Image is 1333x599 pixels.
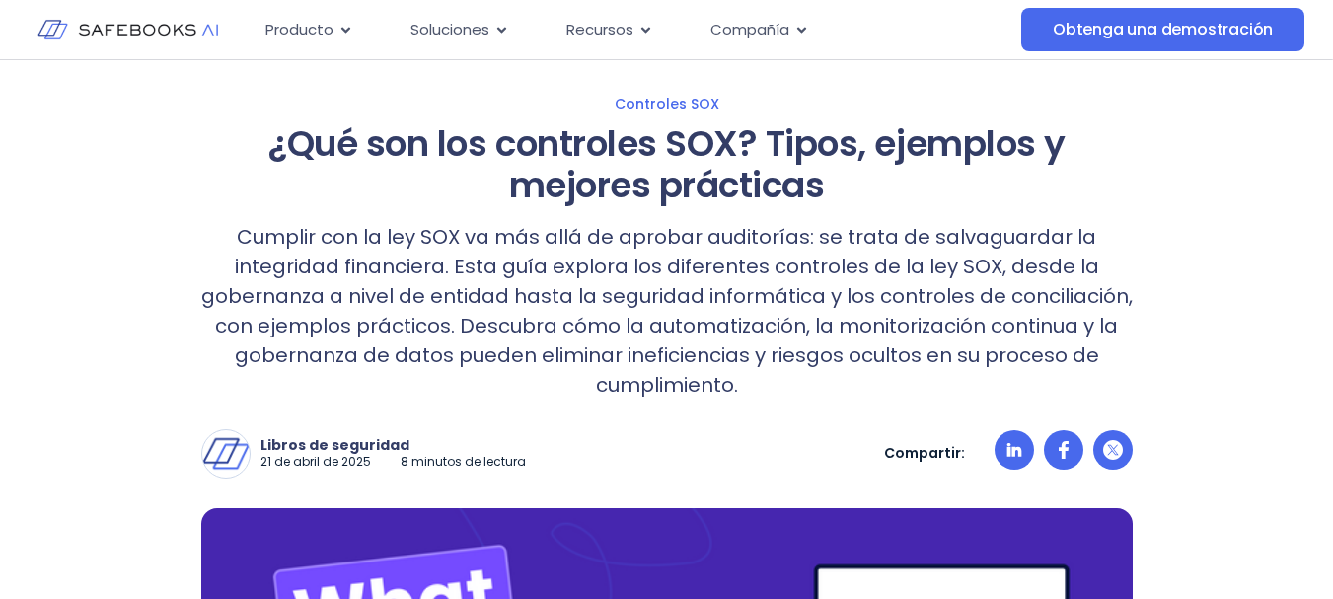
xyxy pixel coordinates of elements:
font: Controles SOX [615,94,719,113]
font: ¿Qué son los controles SOX? Tipos, ejemplos y mejores prácticas [267,118,1065,210]
font: Cumplir con la ley SOX va más allá de aprobar auditorías: se trata de salvaguardar la integridad ... [201,223,1133,399]
font: Compartir: [884,443,965,463]
font: Obtenga una demostración [1053,18,1273,40]
nav: Menú [250,11,1021,49]
img: Libros de seguridad [202,430,250,478]
font: Soluciones [410,19,489,39]
a: Obtenga una demostración [1021,8,1304,51]
font: Producto [265,19,333,39]
font: Compañía [710,19,789,39]
font: 21 de abril de 2025 [260,453,371,470]
font: 8 minutos de lectura [401,453,526,470]
font: Libros de seguridad [260,435,409,455]
div: Alternar menú [250,11,1021,49]
a: Controles SOX [20,95,1313,112]
font: Recursos [566,19,633,39]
